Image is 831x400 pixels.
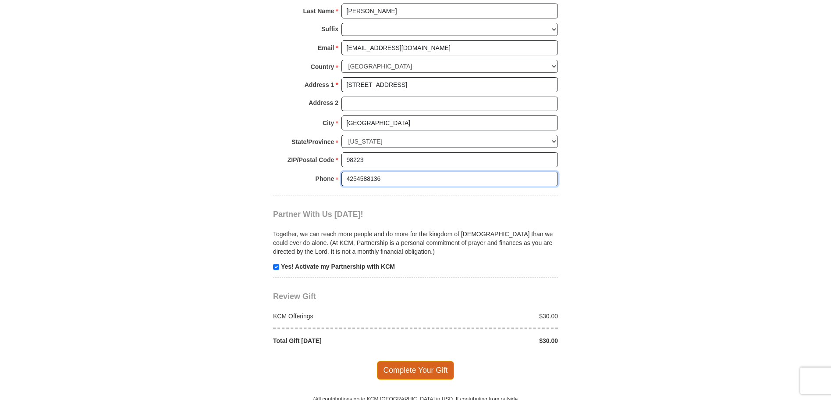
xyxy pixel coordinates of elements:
span: Review Gift [273,292,316,301]
p: Together, we can reach more people and do more for the kingdom of [DEMOGRAPHIC_DATA] than we coul... [273,230,558,256]
span: Complete Your Gift [377,361,455,379]
strong: Country [311,61,334,73]
strong: Email [318,42,334,54]
strong: City [323,117,334,129]
strong: Suffix [321,23,338,35]
strong: ZIP/Postal Code [288,154,334,166]
div: Total Gift [DATE] [269,336,416,345]
div: $30.00 [415,312,563,321]
strong: Address 1 [305,79,334,91]
strong: Address 2 [309,97,338,109]
strong: State/Province [291,136,334,148]
strong: Last Name [303,5,334,17]
div: $30.00 [415,336,563,345]
span: Partner With Us [DATE]! [273,210,363,219]
strong: Yes! Activate my Partnership with KCM [281,263,395,270]
div: KCM Offerings [269,312,416,321]
strong: Phone [316,173,334,185]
